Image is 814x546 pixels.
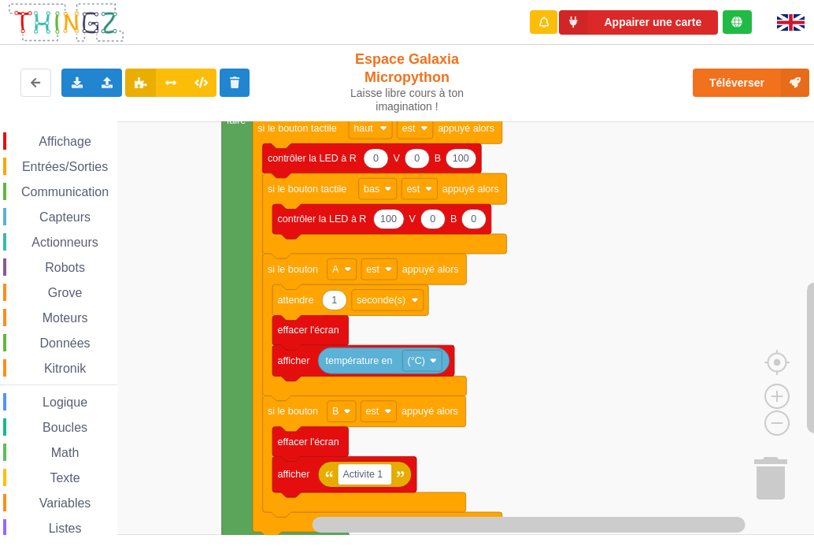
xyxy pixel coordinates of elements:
text: si le bouton [268,263,318,274]
div: Laisse libre cours à ton imagination ! [341,87,474,113]
img: gb.png [777,14,805,31]
text: A [332,263,339,274]
text: B [332,406,339,417]
button: Téléverser [693,69,809,97]
text: B [435,153,441,164]
span: Texte [47,471,82,485]
div: Espace Galaxia Micropython [341,50,474,113]
text: faire [227,114,246,125]
text: 0 [414,153,420,164]
span: Entrées/Sorties [20,160,110,173]
text: bas [364,183,379,194]
span: Données [38,336,93,350]
text: seconde(s) [357,295,405,306]
span: Actionneurs [29,236,101,249]
text: appuyé alors [401,406,458,417]
text: (°C) [408,355,425,366]
text: 100 [380,214,397,225]
span: Communication [19,185,111,199]
text: si le bouton tactile [268,183,346,194]
span: Robots [43,261,87,274]
text: 1 [331,295,337,306]
span: Moteurs [40,311,91,325]
span: Listes [46,522,84,535]
text: effacer l'écran [277,436,339,447]
text: contrôler la LED à R [268,153,357,164]
text: V [409,214,416,225]
img: thingz_logo.png [7,2,125,43]
text: si le bouton [268,406,318,417]
span: Kitronik [42,362,88,375]
text: 0 [373,153,379,164]
text: contrôler la LED à R [277,214,366,225]
div: Tu es connecté au serveur de création de Thingz [723,10,752,34]
text: est [366,406,379,417]
text: effacer l'écran [277,325,339,336]
span: Capteurs [37,210,93,224]
span: Variables [37,496,94,510]
text: afficher [277,355,309,366]
text: Activite 1 [342,469,383,480]
span: Math [49,446,82,459]
text: si le bouton tactile [257,123,336,134]
span: Affichage [36,135,93,148]
text: haut [353,123,373,134]
text: 0 [430,214,435,225]
text: 100 [453,153,469,164]
text: V [393,153,400,164]
text: afficher [277,469,309,480]
text: attendre [277,295,313,306]
text: appuyé alors [402,263,459,274]
text: B [450,214,457,225]
text: est [406,183,420,194]
span: Grove [46,286,85,299]
text: température en [325,355,392,366]
text: 0 [471,214,476,225]
span: Boucles [40,421,90,434]
text: est [366,263,379,274]
text: est [402,123,416,134]
text: appuyé alors [442,183,499,194]
text: appuyé alors [438,123,494,134]
span: Logique [40,396,90,409]
button: Appairer une carte [559,10,718,35]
